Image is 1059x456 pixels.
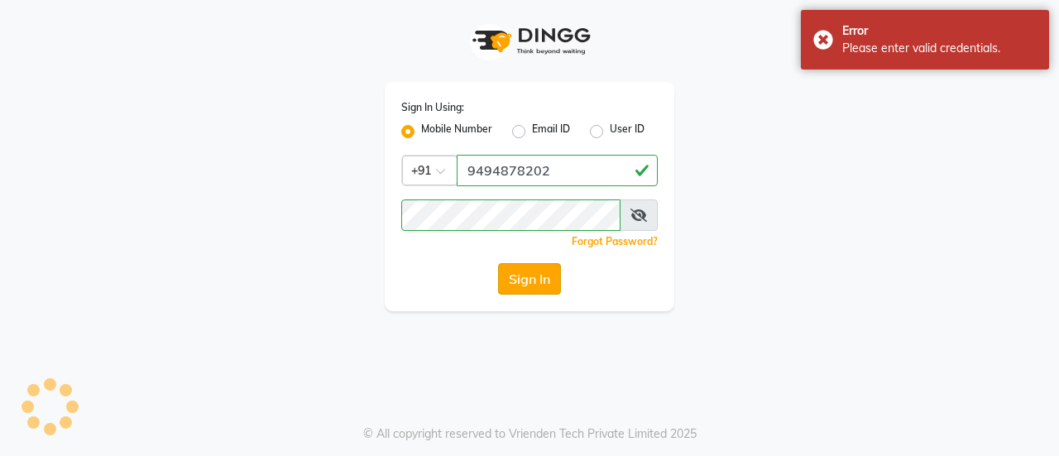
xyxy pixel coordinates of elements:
[532,122,570,142] label: Email ID
[463,17,596,65] img: logo1.svg
[498,263,561,295] button: Sign In
[401,199,621,231] input: Username
[401,100,464,115] label: Sign In Using:
[842,40,1037,57] div: Please enter valid credentials.
[610,122,645,142] label: User ID
[572,235,658,247] a: Forgot Password?
[421,122,492,142] label: Mobile Number
[457,155,658,186] input: Username
[842,22,1037,40] div: Error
